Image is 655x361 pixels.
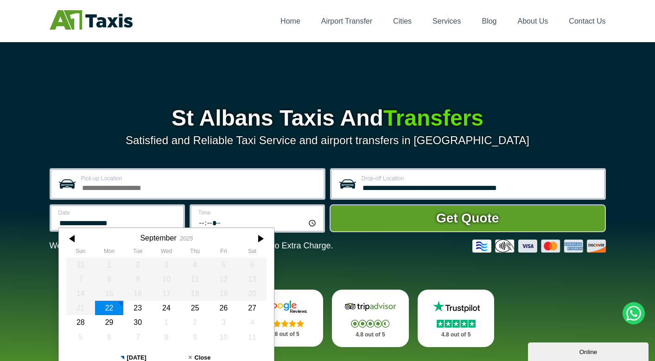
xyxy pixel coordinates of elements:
[66,272,95,286] div: 07 September 2025
[342,329,399,341] p: 4.8 out of 5
[95,258,123,272] div: 01 September 2025
[152,286,181,301] div: 17 September 2025
[123,272,152,286] div: 09 September 2025
[66,286,95,301] div: 14 September 2025
[209,258,238,272] div: 05 September 2025
[152,258,181,272] div: 03 September 2025
[418,290,495,347] a: Trustpilot Stars 4.8 out of 5
[123,315,152,329] div: 30 September 2025
[50,107,606,129] h1: St Albans Taxis And
[152,248,181,257] th: Wednesday
[66,330,95,344] div: 05 October 2025
[95,315,123,329] div: 29 September 2025
[332,290,409,347] a: Tripadvisor Stars 4.8 out of 5
[393,17,412,25] a: Cities
[209,272,238,286] div: 12 September 2025
[321,17,372,25] a: Airport Transfer
[238,315,267,329] div: 04 October 2025
[50,134,606,147] p: Satisfied and Reliable Taxi Service and airport transfers in [GEOGRAPHIC_DATA]
[362,176,598,181] label: Drop-off Location
[209,248,238,257] th: Friday
[180,330,209,344] div: 09 October 2025
[95,286,123,301] div: 15 September 2025
[432,17,461,25] a: Services
[50,10,133,30] img: A1 Taxis St Albans LTD
[227,241,333,250] span: The Car at No Extra Charge.
[428,300,484,314] img: Trustpilot
[209,286,238,301] div: 19 September 2025
[518,17,548,25] a: About Us
[437,320,476,328] img: Stars
[428,329,484,341] p: 4.8 out of 5
[95,248,123,257] th: Monday
[180,258,209,272] div: 04 September 2025
[81,176,318,181] label: Pick-up Location
[140,234,176,242] div: September
[280,17,300,25] a: Home
[123,258,152,272] div: 02 September 2025
[209,315,238,329] div: 03 October 2025
[383,106,483,130] span: Transfers
[209,301,238,315] div: 26 September 2025
[152,330,181,344] div: 08 October 2025
[256,329,313,340] p: 4.8 out of 5
[66,315,95,329] div: 28 September 2025
[351,320,389,328] img: Stars
[152,272,181,286] div: 10 September 2025
[152,301,181,315] div: 24 September 2025
[569,17,605,25] a: Contact Us
[209,330,238,344] div: 10 October 2025
[180,301,209,315] div: 25 September 2025
[246,290,323,347] a: Google Stars 4.8 out of 5
[180,315,209,329] div: 02 October 2025
[179,235,192,242] div: 2025
[528,341,650,361] iframe: chat widget
[152,315,181,329] div: 01 October 2025
[66,258,95,272] div: 31 August 2025
[472,240,606,253] img: Credit And Debit Cards
[123,301,152,315] div: 23 September 2025
[238,301,267,315] div: 27 September 2025
[238,330,267,344] div: 11 October 2025
[238,272,267,286] div: 13 September 2025
[66,301,95,315] div: 21 September 2025
[238,248,267,257] th: Saturday
[257,300,312,314] img: Google
[180,248,209,257] th: Thursday
[123,330,152,344] div: 07 October 2025
[330,204,606,232] button: Get Quote
[238,258,267,272] div: 06 September 2025
[50,241,333,251] p: We Now Accept Card & Contactless Payment In
[238,286,267,301] div: 20 September 2025
[66,248,95,257] th: Sunday
[95,301,123,315] div: 22 September 2025
[123,248,152,257] th: Tuesday
[180,286,209,301] div: 18 September 2025
[123,286,152,301] div: 16 September 2025
[343,300,398,314] img: Tripadvisor
[198,210,318,215] label: Time
[95,330,123,344] div: 06 October 2025
[266,320,304,327] img: Stars
[58,210,178,215] label: Date
[95,272,123,286] div: 08 September 2025
[180,272,209,286] div: 11 September 2025
[482,17,496,25] a: Blog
